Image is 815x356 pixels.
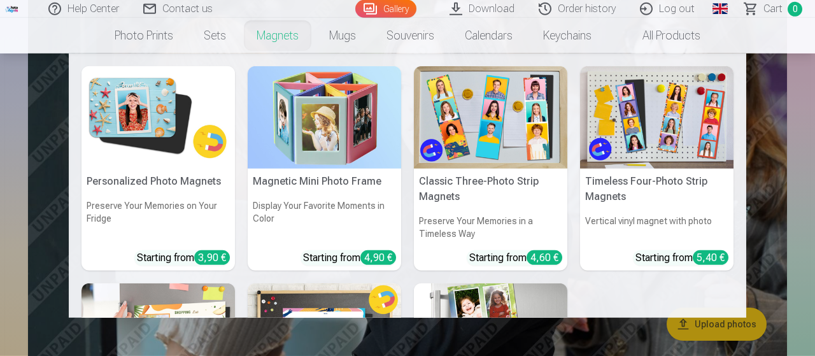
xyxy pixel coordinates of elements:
a: Classic Three-Photo Strip MagnetsClassic Three-Photo Strip MagnetsPreserve Your Memories in a Tim... [414,66,567,271]
div: 3,90 € [194,250,230,265]
img: Timeless Four-Photo Strip Magnets [580,66,733,169]
a: Personalized Photo MagnetsPersonalized Photo MagnetsPreserve Your Memories on Your FridgeStarting... [81,66,235,271]
div: Starting from [469,250,562,266]
h6: Vertical vinyl magnet with photo [580,210,733,245]
div: Starting from [137,250,230,266]
a: Magnetic Mini Photo FrameMagnetic Mini Photo FrameDisplay Your Favorite Moments in ColorStarting ... [248,66,401,271]
span: 0 [788,2,802,17]
div: 4,60 € [527,250,562,265]
h5: Magnetic Mini Photo Frame [248,169,401,194]
a: Photo prints [99,18,188,53]
div: Starting from [635,250,728,266]
a: Mugs [314,18,371,53]
h6: Preserve Your Memories in a Timeless Way [414,210,567,245]
a: All products [607,18,716,53]
a: Calendars [450,18,528,53]
img: Classic Three-Photo Strip Magnets [414,66,567,169]
h5: Timeless Four-Photo Strip Magnets [580,169,733,210]
div: Starting from [303,250,396,266]
span: Сart [763,1,783,17]
a: Keychains [528,18,607,53]
a: Souvenirs [371,18,450,53]
h5: Classic Three-Photo Strip Magnets [414,169,567,210]
img: Magnetic Mini Photo Frame [248,66,401,169]
div: 4,90 € [360,250,396,265]
h6: Display Your Favorite Moments in Color [248,194,401,245]
a: Timeless Four-Photo Strip MagnetsTimeless Four-Photo Strip MagnetsVertical vinyl magnet with phot... [580,66,733,271]
h5: Personalized Photo Magnets [81,169,235,194]
img: /fa1 [5,5,19,13]
h6: Preserve Your Memories on Your Fridge [81,194,235,245]
a: Magnets [241,18,314,53]
div: 5,40 € [693,250,728,265]
a: Sets [188,18,241,53]
img: Personalized Photo Magnets [81,66,235,169]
